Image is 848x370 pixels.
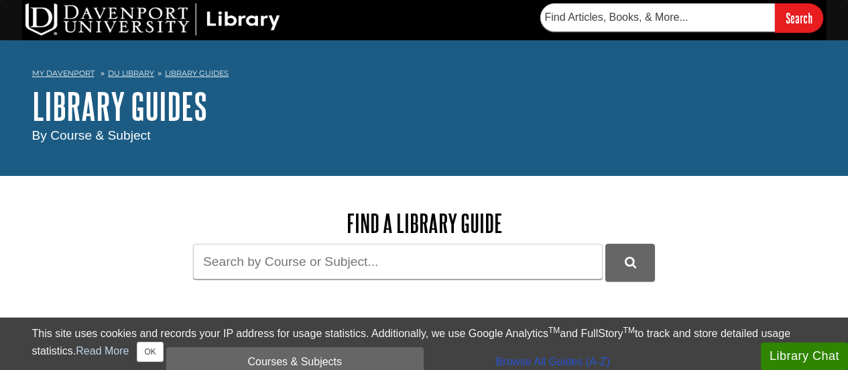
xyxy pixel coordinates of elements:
[32,68,95,79] a: My Davenport
[775,3,823,32] input: Search
[625,257,636,269] i: Search Library Guides
[540,3,823,32] form: Searches DU Library's articles, books, and more
[25,3,280,36] img: DU Library
[32,64,816,86] nav: breadcrumb
[108,68,154,78] a: DU Library
[32,126,816,146] div: By Course & Subject
[761,342,848,370] button: Library Chat
[76,345,129,357] a: Read More
[32,326,816,362] div: This site uses cookies and records your IP address for usage statistics. Additionally, we use Goo...
[166,210,682,237] h2: Find a Library Guide
[540,3,775,32] input: Find Articles, Books, & More...
[32,86,816,126] h1: Library Guides
[137,342,163,362] button: Close
[193,244,603,279] input: Search by Course or Subject...
[165,68,229,78] a: Library Guides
